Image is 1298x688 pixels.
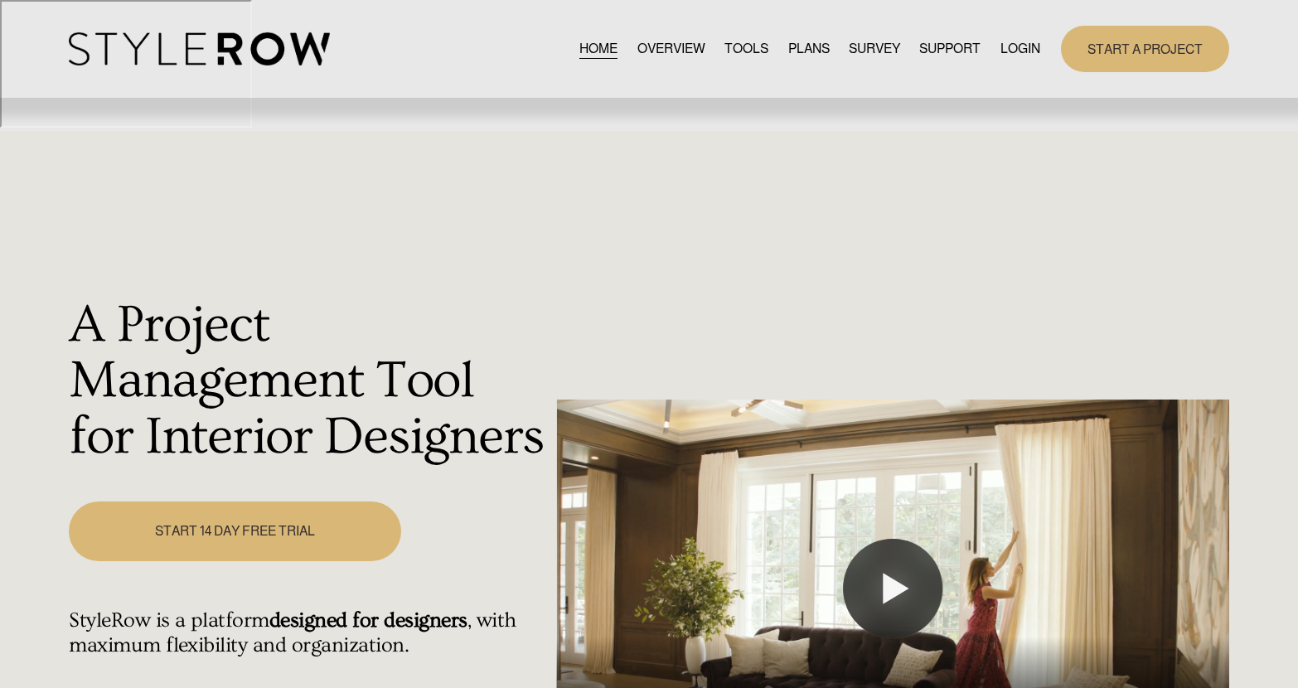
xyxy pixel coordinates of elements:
[1061,26,1229,71] a: START A PROJECT
[843,539,942,638] button: Play
[1000,37,1040,60] a: LOGIN
[69,298,547,466] h1: A Project Management Tool for Interior Designers
[788,37,830,60] a: PLANS
[919,37,981,60] a: folder dropdown
[269,608,467,632] strong: designed for designers
[69,32,330,66] img: StyleRow
[69,608,547,658] h4: StyleRow is a platform , with maximum flexibility and organization.
[724,37,768,60] a: TOOLS
[579,37,618,60] a: HOME
[849,37,900,60] a: SURVEY
[919,39,981,59] span: SUPPORT
[69,501,400,560] a: START 14 DAY FREE TRIAL
[637,37,705,60] a: OVERVIEW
